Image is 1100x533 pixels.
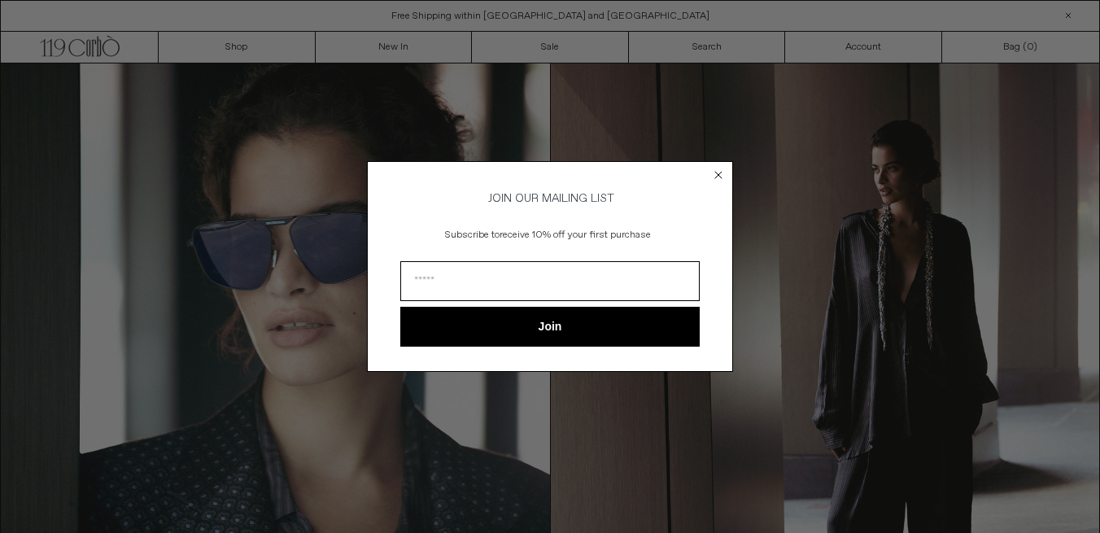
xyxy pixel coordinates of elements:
[400,307,700,347] button: Join
[500,229,651,242] span: receive 10% off your first purchase
[445,229,500,242] span: Subscribe to
[710,167,727,183] button: Close dialog
[486,191,614,206] span: JOIN OUR MAILING LIST
[400,261,700,301] input: Email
